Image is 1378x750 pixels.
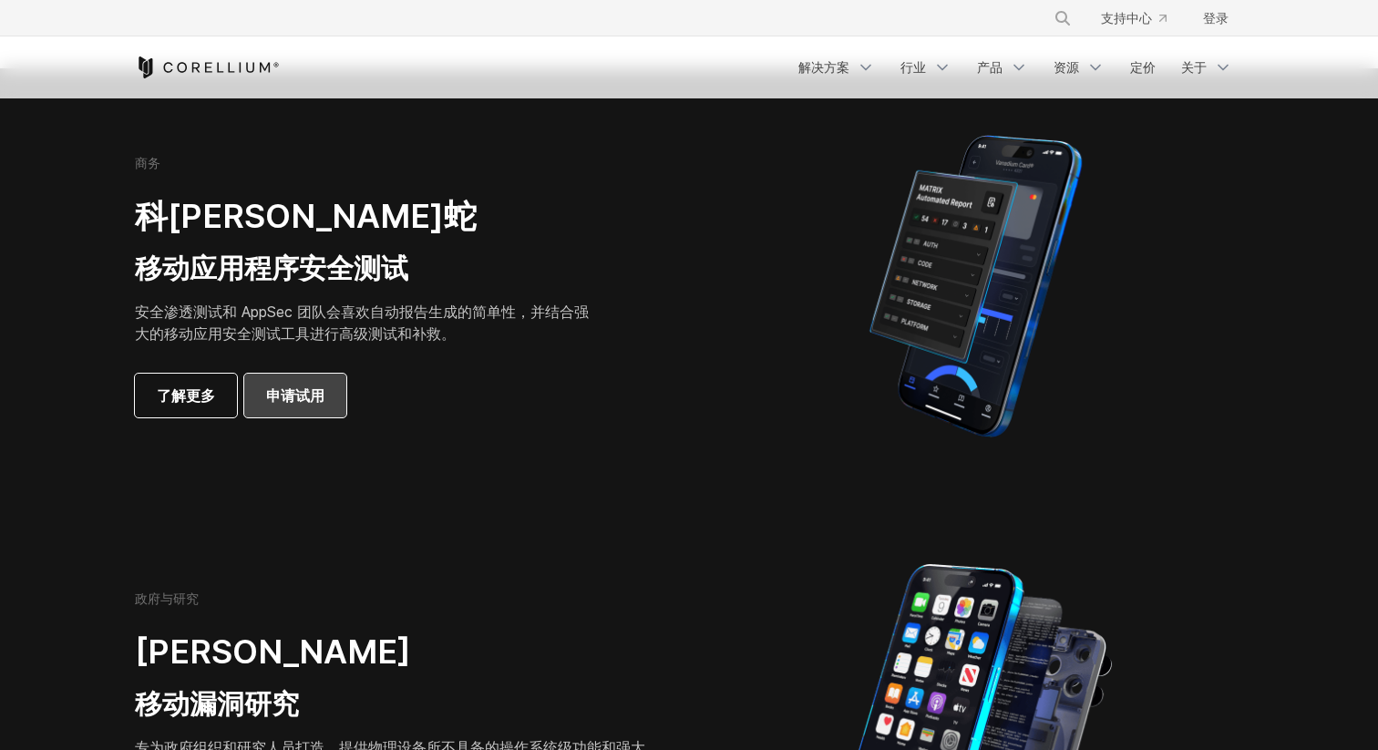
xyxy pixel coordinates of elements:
[1046,2,1079,35] button: 搜索
[900,59,926,75] font: 行业
[798,59,849,75] font: 解决方案
[838,127,1113,446] img: Corellium MATRIX 自动报告 iPhone 上跨安全类别的应用程序漏洞测试结果。
[135,632,411,672] font: [PERSON_NAME]
[135,252,408,284] font: 移动应用程序安全测试
[1130,59,1156,75] font: 定价
[135,155,160,170] font: 商务
[266,386,324,405] font: 申请试用
[135,374,237,417] a: 了解更多
[1203,10,1229,26] font: 登录
[1032,2,1243,35] div: 导航菜单
[787,51,1243,84] div: 导航菜单
[135,196,477,236] font: 科[PERSON_NAME]蛇
[135,57,280,78] a: 科雷利姆之家
[157,386,215,405] font: 了解更多
[1054,59,1079,75] font: 资源
[244,374,346,417] a: 申请试用
[1181,59,1207,75] font: 关于
[135,303,589,343] font: 安全渗透测试和 AppSec 团队会喜欢自动报告生成的简单性，并结合强大的移动应用安全测试工具进行高级测试和补救。
[135,687,299,720] font: 移动漏洞研究
[135,591,199,606] font: 政府与研究
[1101,10,1152,26] font: 支持中心
[977,59,1003,75] font: 产品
